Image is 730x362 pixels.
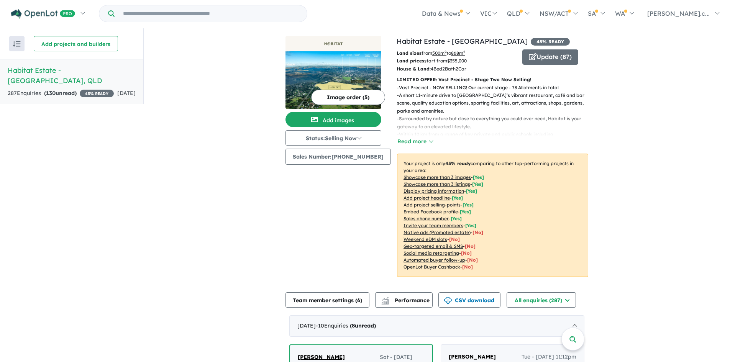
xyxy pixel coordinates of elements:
[404,216,449,221] u: Sales phone number
[13,41,21,47] img: sort.svg
[357,297,360,304] span: 6
[46,90,56,97] span: 130
[465,223,476,228] span: [ Yes ]
[404,188,464,194] u: Display pricing information
[451,216,462,221] span: [ Yes ]
[8,65,136,86] h5: Habitat Estate - [GEOGRAPHIC_DATA] , QLD
[507,292,576,308] button: All enquiries (287)
[34,36,118,51] button: Add projects and builders
[80,90,114,97] span: 45 % READY
[442,66,445,72] u: 2
[452,195,463,201] span: [ Yes ]
[445,161,471,166] b: 45 % ready
[316,322,376,329] span: - 10 Enquir ies
[472,181,483,187] span: [ Yes ]
[397,58,424,64] b: Land prices
[397,66,431,72] b: House & Land:
[285,149,391,165] button: Sales Number:[PHONE_NUMBER]
[375,292,433,308] button: Performance
[404,202,461,208] u: Add project selling-points
[311,90,385,105] button: Image order (5)
[397,154,588,277] p: Your project is only comparing to other top-performing projects in your area: - - - - - - - - - -...
[522,352,576,362] span: Tue - [DATE] 11:12pm
[397,57,517,65] p: start from
[467,257,478,263] span: [No]
[352,322,355,329] span: 8
[381,299,389,304] img: bar-chart.svg
[447,58,467,64] u: $ 355,000
[522,49,578,65] button: Update (87)
[397,65,517,73] p: Bed Bath Car
[397,92,594,115] p: - A short 11-minute drive to [GEOGRAPHIC_DATA]’s vibrant restaurant, café and bar scene, quality...
[44,90,77,97] strong: ( unread)
[11,9,75,19] img: Openlot PRO Logo White
[445,50,446,54] sup: 2
[463,50,465,54] sup: 2
[431,66,433,72] u: 4
[404,236,447,242] u: Weekend eDM slots
[397,115,594,131] p: - Surrounded by nature but close to everything you could ever need, Habitat is your gateway to an...
[460,209,471,215] span: [ Yes ]
[382,297,389,301] img: line-chart.svg
[404,264,460,270] u: OpenLot Buyer Cashback
[465,243,476,249] span: [No]
[116,5,305,22] input: Try estate name, suburb, builder or developer
[397,37,528,46] a: Habitat Estate - [GEOGRAPHIC_DATA]
[404,250,459,256] u: Social media retargeting
[285,292,369,308] button: Team member settings (6)
[285,112,381,127] button: Add images
[397,49,517,57] p: from
[382,297,430,304] span: Performance
[456,66,458,72] u: 2
[466,188,477,194] span: [ Yes ]
[350,322,376,329] strong: ( unread)
[404,195,450,201] u: Add project headline
[472,229,483,235] span: [No]
[289,39,378,48] img: Habitat Estate - Mount Kynoch Logo
[449,236,460,242] span: [No]
[285,51,381,109] img: Habitat Estate - Mount Kynoch
[404,223,463,228] u: Invite your team members
[285,36,381,109] a: Habitat Estate - Mount Kynoch LogoHabitat Estate - Mount Kynoch
[404,209,458,215] u: Embed Facebook profile
[446,50,465,56] span: to
[462,264,473,270] span: [No]
[432,50,446,56] u: 500 m
[647,10,710,17] span: [PERSON_NAME].c...
[473,174,484,180] span: [ Yes ]
[289,315,584,337] div: [DATE]
[8,89,114,98] div: 287 Enquir ies
[449,352,496,362] a: [PERSON_NAME]
[397,131,594,154] p: - Within 10 km from a range of key private and public schools including [GEOGRAPHIC_DATA], [GEOGR...
[404,243,463,249] u: Geo-targeted email & SMS
[397,76,588,84] p: LIMITED OFFER: Vast Precinct - Stage Two Now Selling!
[444,297,452,305] img: download icon
[461,250,472,256] span: [No]
[285,130,381,146] button: Status:Selling Now
[397,84,594,92] p: - Vast Precinct - NOW SELLING! Our current stage - 73 Allotments in total
[397,50,422,56] b: Land sizes
[451,50,465,56] u: 868 m
[404,229,471,235] u: Native ads (Promoted estate)
[463,202,474,208] span: [ Yes ]
[397,137,433,146] button: Read more
[404,174,471,180] u: Showcase more than 3 images
[117,90,136,97] span: [DATE]
[449,353,496,360] span: [PERSON_NAME]
[404,181,470,187] u: Showcase more than 3 listings
[531,38,570,46] span: 45 % READY
[438,292,500,308] button: CSV download
[404,257,465,263] u: Automated buyer follow-up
